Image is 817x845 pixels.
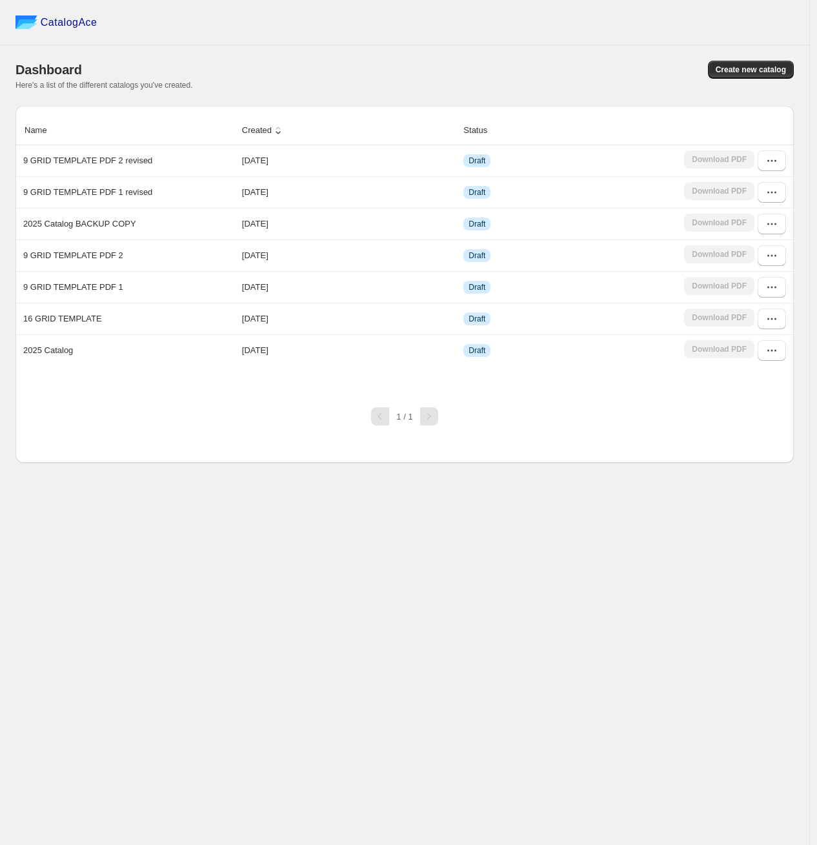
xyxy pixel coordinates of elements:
[469,282,485,292] span: Draft
[469,187,485,198] span: Draft
[238,145,460,176] td: [DATE]
[469,345,485,356] span: Draft
[396,412,412,422] span: 1 / 1
[15,15,37,29] img: catalog ace
[240,118,287,143] button: Created
[238,271,460,303] td: [DATE]
[23,344,73,357] p: 2025 Catalog
[238,239,460,271] td: [DATE]
[708,61,794,79] button: Create new catalog
[469,219,485,229] span: Draft
[23,118,62,143] button: Name
[23,281,123,294] p: 9 GRID TEMPLATE PDF 1
[15,81,193,90] span: Here's a list of the different catalogs you've created.
[23,312,102,325] p: 16 GRID TEMPLATE
[238,303,460,334] td: [DATE]
[469,156,485,166] span: Draft
[716,65,786,75] span: Create new catalog
[23,249,123,262] p: 9 GRID TEMPLATE PDF 2
[238,176,460,208] td: [DATE]
[23,154,152,167] p: 9 GRID TEMPLATE PDF 2 revised
[23,218,136,230] p: 2025 Catalog BACKUP COPY
[15,63,82,77] span: Dashboard
[238,334,460,366] td: [DATE]
[41,16,97,29] span: CatalogAce
[469,314,485,324] span: Draft
[238,208,460,239] td: [DATE]
[23,186,152,199] p: 9 GRID TEMPLATE PDF 1 revised
[469,250,485,261] span: Draft
[461,118,502,143] button: Status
